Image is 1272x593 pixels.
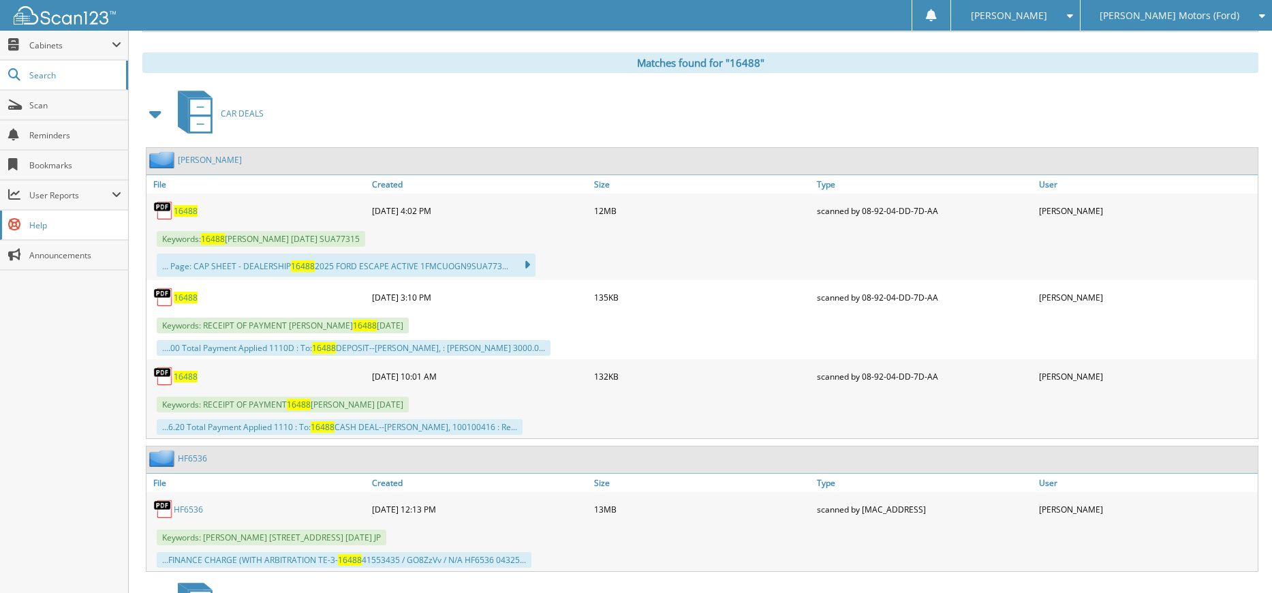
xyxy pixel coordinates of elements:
img: scan123-logo-white.svg [14,6,116,25]
img: folder2.png [149,151,178,168]
span: Reminders [29,130,121,141]
span: Bookmarks [29,159,121,171]
div: ... Page: CAP SHEET - DEALERSHIP 2025 FORD ESCAPE ACTIVE 1FMCUOGN9SUA773... [157,254,536,277]
a: Created [369,474,591,492]
a: Size [591,474,813,492]
div: [DATE] 12:13 PM [369,496,591,523]
div: [DATE] 10:01 AM [369,363,591,390]
a: 16488 [174,292,198,303]
a: Type [813,175,1036,194]
img: PDF.png [153,366,174,386]
a: User [1036,474,1258,492]
div: scanned by 08-92-04-DD-7D-AA [813,197,1036,224]
span: [PERSON_NAME] Motors (Ford) [1100,12,1239,20]
span: Keywords: [PERSON_NAME] [STREET_ADDRESS] [DATE] JP [157,530,386,545]
span: 16488 [291,260,315,272]
a: 16488 [174,371,198,382]
a: CAR DEALS [170,87,264,140]
a: 16488 [174,205,198,217]
span: 16488 [287,399,311,410]
div: ....00 Total Payment Applied 1110D : To: DEPOSIT--[PERSON_NAME], : [PERSON_NAME] 3000.0... [157,340,550,356]
a: Size [591,175,813,194]
div: scanned by 08-92-04-DD-7D-AA [813,284,1036,311]
div: 132KB [591,363,813,390]
span: User Reports [29,189,112,201]
div: scanned by 08-92-04-DD-7D-AA [813,363,1036,390]
span: Keywords: RECEIPT OF PAYMENT [PERSON_NAME] [DATE] [157,318,409,333]
a: File [146,175,369,194]
span: Search [29,70,119,81]
span: Cabinets [29,40,112,51]
span: Scan [29,100,121,111]
div: 12MB [591,197,813,224]
a: Created [369,175,591,194]
span: Help [29,219,121,231]
a: HF6536 [178,453,207,464]
div: Matches found for "16488" [142,52,1258,73]
a: User [1036,175,1258,194]
span: CAR DEALS [221,108,264,119]
iframe: Chat Widget [1204,528,1272,593]
div: ...6.20 Total Payment Applied 1110 : To: CASH DEAL--[PERSON_NAME], 100100416 : Re... [157,419,523,435]
div: [PERSON_NAME] [1036,363,1258,390]
span: Keywords: [PERSON_NAME] [DATE] SUA77315 [157,231,365,247]
span: 16488 [311,421,335,433]
div: 13MB [591,496,813,523]
span: Announcements [29,249,121,261]
a: File [146,474,369,492]
img: PDF.png [153,287,174,307]
a: HF6536 [174,504,203,515]
img: PDF.png [153,499,174,519]
span: 16488 [312,342,336,354]
div: scanned by [MAC_ADDRESS] [813,496,1036,523]
span: 16488 [338,554,362,566]
div: [PERSON_NAME] [1036,284,1258,311]
span: 16488 [201,233,225,245]
span: 16488 [353,320,377,331]
img: folder2.png [149,450,178,467]
a: Type [813,474,1036,492]
div: 135KB [591,284,813,311]
div: [PERSON_NAME] [1036,197,1258,224]
div: ...FINANCE CHARGE (WITH ARBITRATION TE-3- 41553435 / GO8ZzVv / N/A HF6536 04325... [157,552,531,568]
div: [DATE] 4:02 PM [369,197,591,224]
a: [PERSON_NAME] [178,154,242,166]
div: [DATE] 3:10 PM [369,284,591,311]
span: [PERSON_NAME] [971,12,1047,20]
span: Keywords: RECEIPT OF PAYMENT [PERSON_NAME] [DATE] [157,397,409,412]
img: PDF.png [153,200,174,221]
div: [PERSON_NAME] [1036,496,1258,523]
